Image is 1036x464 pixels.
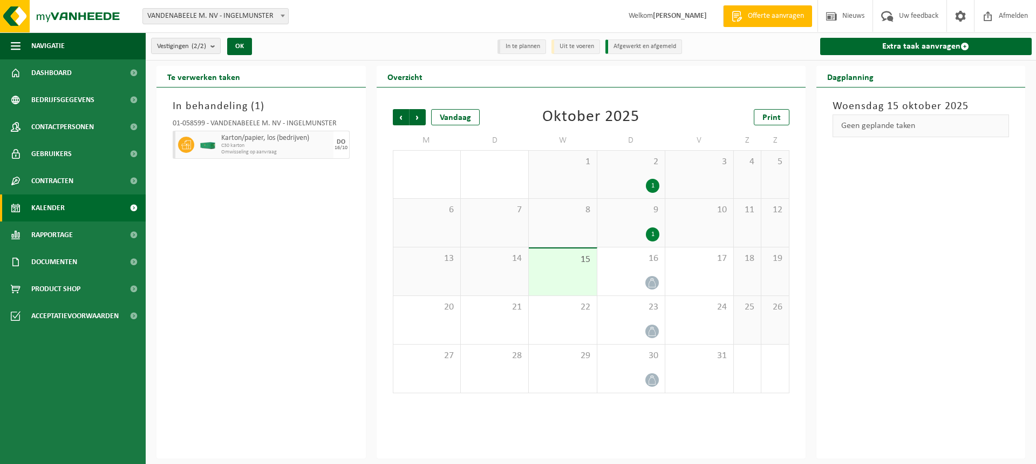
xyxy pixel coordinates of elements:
[431,109,480,125] div: Vandaag
[393,109,409,125] span: Vorige
[739,156,755,168] span: 4
[534,204,591,216] span: 8
[31,248,77,275] span: Documenten
[337,139,345,145] div: DO
[739,253,755,265] span: 18
[31,86,94,113] span: Bedrijfsgegevens
[466,204,523,216] span: 7
[833,98,1010,115] h3: Woensdag 15 oktober 2025
[151,38,221,54] button: Vestigingen(2/2)
[529,131,597,150] td: W
[142,8,289,24] span: VANDENABEELE M. NV - INGELMUNSTER
[31,113,94,140] span: Contactpersonen
[671,156,727,168] span: 3
[466,350,523,362] span: 28
[377,66,433,87] h2: Overzicht
[192,43,206,50] count: (2/2)
[739,301,755,313] span: 25
[200,141,216,149] img: HK-XC-30-GN-00
[221,143,331,149] span: C30 karton
[671,204,727,216] span: 10
[461,131,529,150] td: D
[534,156,591,168] span: 1
[723,5,812,27] a: Offerte aanvragen
[497,39,546,54] li: In te plannen
[31,140,72,167] span: Gebruikers
[761,131,789,150] td: Z
[745,11,807,22] span: Offerte aanvragen
[603,156,659,168] span: 2
[399,301,455,313] span: 20
[767,301,783,313] span: 26
[399,350,455,362] span: 27
[551,39,600,54] li: Uit te voeren
[603,301,659,313] span: 23
[31,59,72,86] span: Dashboard
[173,120,350,131] div: 01-058599 - VANDENABEELE M. NV - INGELMUNSTER
[31,194,65,221] span: Kalender
[671,301,727,313] span: 24
[221,134,331,143] span: Karton/papier, los (bedrijven)
[534,254,591,266] span: 15
[603,350,659,362] span: 30
[393,131,461,150] td: M
[671,350,727,362] span: 31
[221,149,331,156] span: Omwisseling op aanvraag
[605,39,682,54] li: Afgewerkt en afgemeld
[31,32,65,59] span: Navigatie
[603,253,659,265] span: 16
[734,131,761,150] td: Z
[157,38,206,55] span: Vestigingen
[671,253,727,265] span: 17
[767,204,783,216] span: 12
[143,9,288,24] span: VANDENABEELE M. NV - INGELMUNSTER
[410,109,426,125] span: Volgende
[173,98,350,115] h3: In behandeling ( )
[767,253,783,265] span: 19
[542,109,639,125] div: Oktober 2025
[399,253,455,265] span: 13
[646,179,659,193] div: 1
[156,66,251,87] h2: Te verwerken taken
[466,253,523,265] span: 14
[31,302,119,329] span: Acceptatievoorwaarden
[534,301,591,313] span: 22
[767,156,783,168] span: 5
[31,275,80,302] span: Product Shop
[399,204,455,216] span: 6
[597,131,665,150] td: D
[31,221,73,248] span: Rapportage
[762,113,781,122] span: Print
[603,204,659,216] span: 9
[820,38,1032,55] a: Extra taak aanvragen
[31,167,73,194] span: Contracten
[653,12,707,20] strong: [PERSON_NAME]
[665,131,733,150] td: V
[816,66,884,87] h2: Dagplanning
[255,101,261,112] span: 1
[466,301,523,313] span: 21
[227,38,252,55] button: OK
[754,109,789,125] a: Print
[534,350,591,362] span: 29
[335,145,347,151] div: 16/10
[739,204,755,216] span: 11
[833,115,1010,137] div: Geen geplande taken
[646,227,659,241] div: 1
